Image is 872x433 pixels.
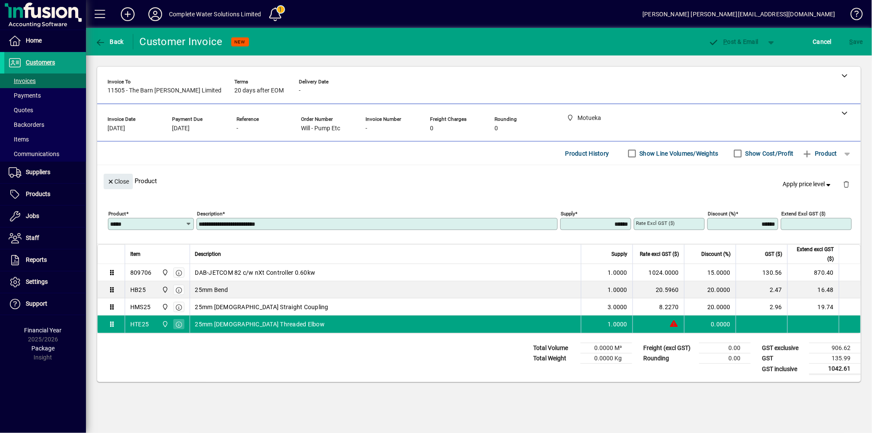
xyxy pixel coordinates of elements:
[160,302,169,312] span: Motueka
[130,303,150,311] div: HMS25
[684,298,736,316] td: 20.0000
[4,132,86,147] a: Items
[86,34,133,49] app-page-header-button: Back
[639,353,699,364] td: Rounding
[26,234,39,241] span: Staff
[736,281,787,298] td: 2.47
[611,249,627,259] span: Supply
[235,39,246,45] span: NEW
[724,38,728,45] span: P
[26,256,47,263] span: Reports
[4,88,86,103] a: Payments
[108,211,126,217] mat-label: Product
[529,353,580,364] td: Total Weight
[172,125,190,132] span: [DATE]
[699,353,751,364] td: 0.00
[301,125,340,132] span: Will - Pump Etc
[31,345,55,352] span: Package
[836,174,857,194] button: Delete
[130,320,149,329] div: HTE25
[847,34,865,49] button: Save
[638,149,718,158] label: Show Line Volumes/Weights
[195,303,329,311] span: 25mm [DEMOGRAPHIC_DATA] Straight Coupling
[26,37,42,44] span: Home
[809,343,861,353] td: 906.62
[101,177,135,185] app-page-header-button: Close
[195,249,221,259] span: Description
[744,149,794,158] label: Show Cost/Profit
[430,125,433,132] span: 0
[4,147,86,161] a: Communications
[26,278,48,285] span: Settings
[4,293,86,315] a: Support
[736,298,787,316] td: 2.96
[809,353,861,364] td: 135.99
[130,286,146,294] div: HB25
[765,249,782,259] span: GST ($)
[4,206,86,227] a: Jobs
[97,165,861,197] div: Product
[638,268,679,277] div: 1024.0000
[26,300,47,307] span: Support
[195,320,325,329] span: 25mm [DEMOGRAPHIC_DATA] Threaded Elbow
[684,281,736,298] td: 20.0000
[141,6,169,22] button: Profile
[802,147,837,160] span: Product
[93,34,126,49] button: Back
[736,264,787,281] td: 130.56
[811,34,834,49] button: Cancel
[365,125,367,132] span: -
[809,364,861,375] td: 1042.61
[608,303,628,311] span: 3.0000
[642,7,835,21] div: [PERSON_NAME] [PERSON_NAME][EMAIL_ADDRESS][DOMAIN_NAME]
[758,343,809,353] td: GST exclusive
[704,34,763,49] button: Post & Email
[104,174,133,189] button: Close
[793,245,834,264] span: Extend excl GST ($)
[25,327,62,334] span: Financial Year
[160,268,169,277] span: Motueka
[107,125,125,132] span: [DATE]
[4,30,86,52] a: Home
[608,286,628,294] span: 1.0000
[107,175,129,189] span: Close
[708,211,736,217] mat-label: Discount (%)
[701,249,731,259] span: Discount (%)
[787,298,839,316] td: 19.74
[638,286,679,294] div: 20.5960
[114,6,141,22] button: Add
[565,147,609,160] span: Product History
[169,7,261,21] div: Complete Water Solutions Limited
[836,180,857,188] app-page-header-button: Delete
[494,125,498,132] span: 0
[236,125,238,132] span: -
[636,220,675,226] mat-label: Rate excl GST ($)
[9,77,36,84] span: Invoices
[234,87,284,94] span: 20 days after EOM
[130,268,152,277] div: 809706
[580,343,632,353] td: 0.0000 M³
[4,74,86,88] a: Invoices
[160,285,169,295] span: Motueka
[9,92,41,99] span: Payments
[4,249,86,271] a: Reports
[787,264,839,281] td: 870.40
[684,316,736,333] td: 0.0000
[160,319,169,329] span: Motueka
[4,162,86,183] a: Suppliers
[783,180,833,189] span: Apply price level
[4,117,86,132] a: Backorders
[140,35,223,49] div: Customer Invoice
[197,211,222,217] mat-label: Description
[850,38,853,45] span: S
[95,38,124,45] span: Back
[9,121,44,128] span: Backorders
[580,353,632,364] td: 0.0000 Kg
[639,343,699,353] td: Freight (excl GST)
[9,107,33,114] span: Quotes
[608,268,628,277] span: 1.0000
[758,364,809,375] td: GST inclusive
[130,249,141,259] span: Item
[4,227,86,249] a: Staff
[529,343,580,353] td: Total Volume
